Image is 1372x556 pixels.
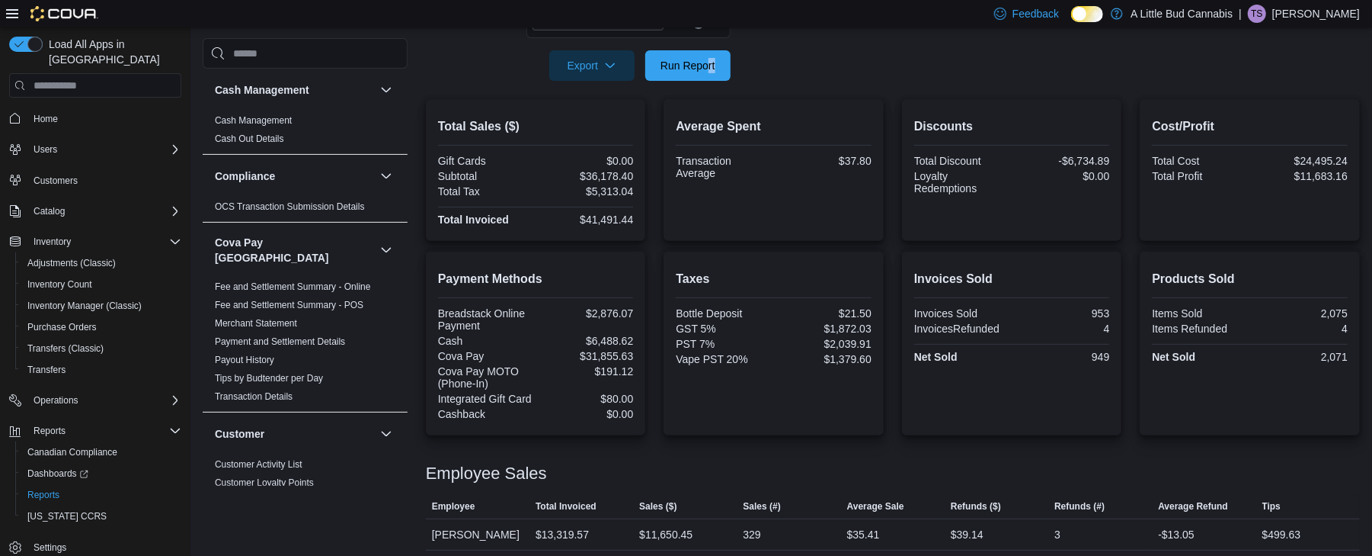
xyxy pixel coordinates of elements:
span: Refunds (#) [1054,500,1105,513]
span: Merchant Statement [215,317,297,329]
span: Load All Apps in [GEOGRAPHIC_DATA] [43,37,181,67]
span: Catalog [27,202,181,220]
div: PST 7% [676,338,770,350]
div: Total Tax [438,185,532,198]
div: Compliance [203,198,408,222]
div: $37.80 [777,155,871,167]
button: Catalog [3,201,187,222]
span: Cash Out Details [215,133,284,145]
button: Compliance [215,169,374,184]
a: Cash Management [215,115,292,126]
a: Payout History [215,355,274,365]
span: Dark Mode [1071,22,1072,23]
div: 2,071 [1253,351,1348,363]
span: [US_STATE] CCRS [27,510,107,522]
button: Transfers (Classic) [15,338,187,359]
span: Inventory Manager (Classic) [27,300,142,312]
a: Customer Activity List [215,459,302,470]
h3: Cash Management [215,82,309,98]
div: 4 [1253,323,1348,335]
span: OCS Transaction Submission Details [215,201,365,213]
div: $1,872.03 [777,323,871,335]
div: $0.00 [539,408,633,420]
a: Adjustments (Classic) [21,254,122,272]
a: [US_STATE] CCRS [21,507,113,525]
span: Transfers [27,364,66,376]
a: Customer Loyalty Points [215,477,314,488]
div: -$13.05 [1158,525,1194,544]
a: Tips by Budtender per Day [215,373,323,384]
button: Canadian Compliance [15,442,187,463]
span: Catalog [34,205,65,217]
button: Cova Pay [GEOGRAPHIC_DATA] [377,241,395,259]
button: Inventory [3,231,187,252]
a: Home [27,110,64,128]
span: Average Refund [1158,500,1228,513]
div: Total Cost [1152,155,1246,167]
a: Payment and Settlement Details [215,336,345,347]
a: Transfers [21,361,72,379]
div: Gift Cards [438,155,532,167]
span: Inventory Count [27,278,92,291]
div: Bottle Deposit [676,307,770,320]
a: Customers [27,172,84,190]
span: Total Invoiced [536,500,596,513]
button: Catalog [27,202,71,220]
span: Reports [34,425,66,437]
div: InvoicesRefunded [914,323,1009,335]
div: -$6,734.89 [1015,155,1109,167]
span: Customers [34,175,78,187]
p: [PERSON_NAME] [1272,5,1360,23]
span: Payment and Settlement Details [215,336,345,348]
div: 4 [1015,323,1109,335]
span: Fee and Settlement Summary - POS [215,299,363,311]
span: Inventory [27,233,181,251]
span: Home [27,108,181,127]
div: $11,650.45 [639,525,692,544]
span: Adjustments (Classic) [21,254,181,272]
button: Cash Management [215,82,374,98]
a: Reports [21,486,66,504]
div: Integrated Gift Card [438,393,532,405]
button: Inventory [27,233,77,251]
h2: Discounts [914,117,1110,136]
div: Breadstack Online Payment [438,307,532,332]
span: Reports [27,422,181,440]
span: Users [34,143,57,156]
span: Canadian Compliance [21,443,181,461]
button: Reports [27,422,72,440]
div: $2,039.91 [777,338,871,350]
input: Dark Mode [1071,6,1103,22]
span: Employee [432,500,475,513]
button: Cash Management [377,81,395,99]
span: Transfers (Classic) [21,339,181,358]
span: Operations [34,394,78,407]
span: Refunds ($) [951,500,1001,513]
div: $80.00 [539,393,633,405]
span: Transfers (Classic) [27,342,104,355]
div: 949 [1015,351,1109,363]
span: Export [558,50,625,81]
a: Purchase Orders [21,318,103,336]
span: Tips by Budtender per Day [215,372,323,384]
span: Settings [34,542,66,554]
div: Vape PST 20% [676,353,770,365]
h2: Total Sales ($) [438,117,634,136]
button: [US_STATE] CCRS [15,506,187,527]
div: Items Sold [1152,307,1246,320]
div: 3 [1054,525,1060,544]
span: Tips [1262,500,1281,513]
span: Sales (#) [743,500,780,513]
div: $0.00 [539,155,633,167]
button: Export [549,50,635,81]
a: Fee and Settlement Summary - Online [215,281,371,292]
a: Inventory Manager (Classic) [21,297,148,315]
div: Tiffany Smith [1248,5,1266,23]
div: $0.00 [1015,170,1109,182]
h3: Employee Sales [426,464,547,483]
span: Adjustments (Classic) [27,257,116,269]
div: Loyalty Redemptions [914,170,1009,194]
div: 953 [1015,307,1109,320]
div: $13,319.57 [536,525,589,544]
h2: Payment Methods [438,270,634,288]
